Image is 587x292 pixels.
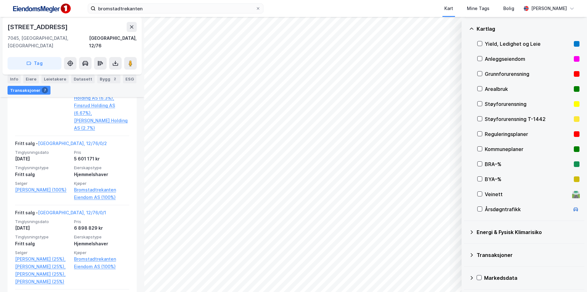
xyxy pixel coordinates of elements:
[74,155,129,163] div: 5 601 171 kr
[15,165,70,170] span: Tinglysningstype
[15,278,70,285] a: [PERSON_NAME] (25%)
[123,75,136,83] div: ESG
[15,150,70,155] span: Tinglysningsdato
[485,175,571,183] div: BYA–%
[74,234,129,240] span: Eierskapstype
[15,155,70,163] div: [DATE]
[74,165,129,170] span: Eierskapstype
[531,5,567,12] div: [PERSON_NAME]
[477,25,579,33] div: Kartlag
[97,75,120,83] div: Bygg
[15,209,106,219] div: Fritt salg -
[74,102,129,117] a: Finsrud Holding AS (6.67%),
[467,5,489,12] div: Mine Tags
[8,86,50,95] div: Transaksjoner
[42,87,48,93] div: 7
[74,219,129,224] span: Pris
[15,171,70,178] div: Fritt salg
[96,4,256,13] input: Søk på adresse, matrikkel, gårdeiere, leietakere eller personer
[74,224,129,232] div: 6 898 829 kr
[89,34,137,50] div: [GEOGRAPHIC_DATA], 12/76
[38,141,107,146] a: [GEOGRAPHIC_DATA], 12/76/0/2
[485,55,571,63] div: Anleggseiendom
[485,190,569,198] div: Veinett
[8,57,61,70] button: Tag
[71,75,95,83] div: Datasett
[556,262,587,292] iframe: Chat Widget
[15,219,70,224] span: Tinglysningsdato
[15,240,70,248] div: Fritt salg
[15,140,107,150] div: Fritt salg -
[485,40,571,48] div: Yield, Ledighet og Leie
[74,250,129,255] span: Kjøper
[15,186,70,194] a: [PERSON_NAME] (100%)
[485,70,571,78] div: Grunnforurensning
[74,117,129,132] a: [PERSON_NAME] Holding AS (2.7%)
[8,75,21,83] div: Info
[556,262,587,292] div: Kontrollprogram for chat
[41,75,69,83] div: Leietakere
[74,181,129,186] span: Kjøper
[8,34,89,50] div: 7045, [GEOGRAPHIC_DATA], [GEOGRAPHIC_DATA]
[477,228,579,236] div: Energi & Fysisk Klimarisiko
[15,234,70,240] span: Tinglysningstype
[15,181,70,186] span: Selger
[485,145,571,153] div: Kommuneplaner
[74,150,129,155] span: Pris
[485,206,569,213] div: Årsdøgntrafikk
[112,76,118,82] div: 2
[15,250,70,255] span: Selger
[74,255,129,270] a: Bromstadtrekanten Eiendom AS (100%)
[15,270,70,278] a: [PERSON_NAME] (25%),
[484,274,579,282] div: Markedsdata
[15,224,70,232] div: [DATE]
[477,251,579,259] div: Transaksjoner
[485,160,571,168] div: BRA–%
[485,85,571,93] div: Arealbruk
[10,2,73,16] img: F4PB6Px+NJ5v8B7XTbfpPpyloAAAAASUVORK5CYII=
[74,186,129,201] a: Bromstadtrekanten Eiendom AS (100%)
[38,210,106,215] a: [GEOGRAPHIC_DATA], 12/76/0/1
[15,263,70,270] a: [PERSON_NAME] (25%),
[444,5,453,12] div: Kart
[15,255,70,263] a: [PERSON_NAME] (25%),
[572,190,580,198] div: 🛣️
[485,130,571,138] div: Reguleringsplaner
[74,240,129,248] div: Hjemmelshaver
[23,75,39,83] div: Eiere
[74,171,129,178] div: Hjemmelshaver
[485,100,571,108] div: Støyforurensning
[503,5,514,12] div: Bolig
[485,115,571,123] div: Støyforurensning T-1442
[8,22,69,32] div: [STREET_ADDRESS]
